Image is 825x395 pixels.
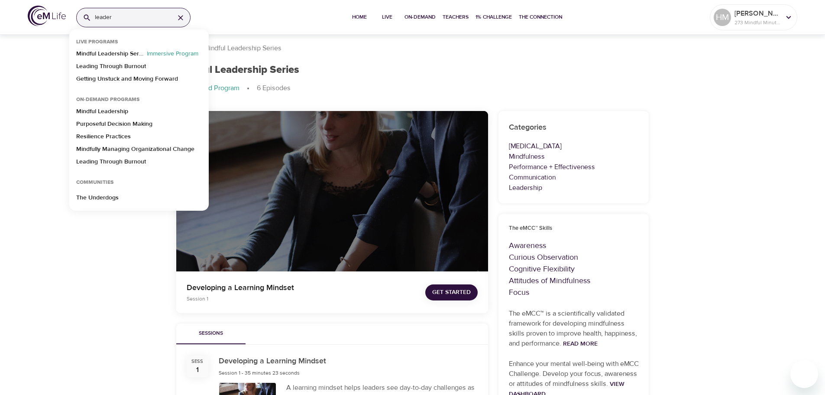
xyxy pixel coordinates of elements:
nav: breadcrumb [176,43,649,53]
p: Immersive Program [143,49,202,62]
p: Attitudes of Mindfulness [509,275,639,287]
h6: Developing a Learning Mindset [219,355,326,368]
span: On-Demand [404,13,436,22]
div: HM [714,9,731,26]
p: [PERSON_NAME] [734,8,780,19]
nav: breadcrumb [176,83,649,94]
span: Live [377,13,398,22]
p: Leadership [509,183,639,193]
p: The eMCC™ is a scientifically validated framework for developing mindfulness skills proven to imp... [509,309,639,349]
p: Communication [509,172,639,183]
p: Session 1 [187,295,402,303]
p: Focus [509,287,639,298]
p: Curious Observation [509,251,639,263]
span: Teachers [443,13,469,22]
span: Home [349,13,370,22]
p: Purposeful Decision Making [76,120,152,132]
p: [MEDICAL_DATA] [509,141,639,151]
p: Mindfulness [509,151,639,162]
p: Resilience Practices [76,132,131,145]
span: Sessions [181,329,240,338]
p: 273 Mindful Minutes [734,19,780,26]
p: Developing a Learning Mindset [187,282,402,294]
div: 1 [196,365,199,375]
p: Leading Through Burnout [76,157,146,170]
h6: The eMCC™ Skills [509,224,639,233]
p: 6 Episodes [257,83,291,93]
p: Mindfully Managing Organizational Change [76,145,194,157]
p: Performance + Effectiveness [509,162,639,172]
p: Getting Unstuck and Moving Forward [76,75,178,87]
p: Mindful Leadership [76,107,128,120]
div: On-Demand Programs [69,96,146,107]
h6: Categories [509,121,639,134]
p: Mindful Leadership Series [204,43,281,53]
button: Get Started [425,284,478,300]
span: The Connection [519,13,562,22]
p: The Underdogs [76,193,119,202]
h1: Mindful Leadership Series [176,64,299,76]
p: Cognitive Flexibility [509,263,639,275]
div: Live Programs [69,39,125,49]
img: logo [28,6,66,26]
p: Mindful Leadership Series [76,49,143,62]
p: Awareness [509,240,639,251]
div: Communities [69,179,120,190]
a: Read More [563,340,598,348]
span: Get Started [432,287,471,298]
iframe: Button to launch messaging window [790,360,818,388]
p: Leading Through Burnout [76,62,146,75]
div: Sess [191,358,203,365]
span: Session 1 - 35 minutes 23 seconds [219,369,300,376]
input: Find programs, teachers, etc... [95,8,168,27]
span: 1% Challenge [476,13,512,22]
